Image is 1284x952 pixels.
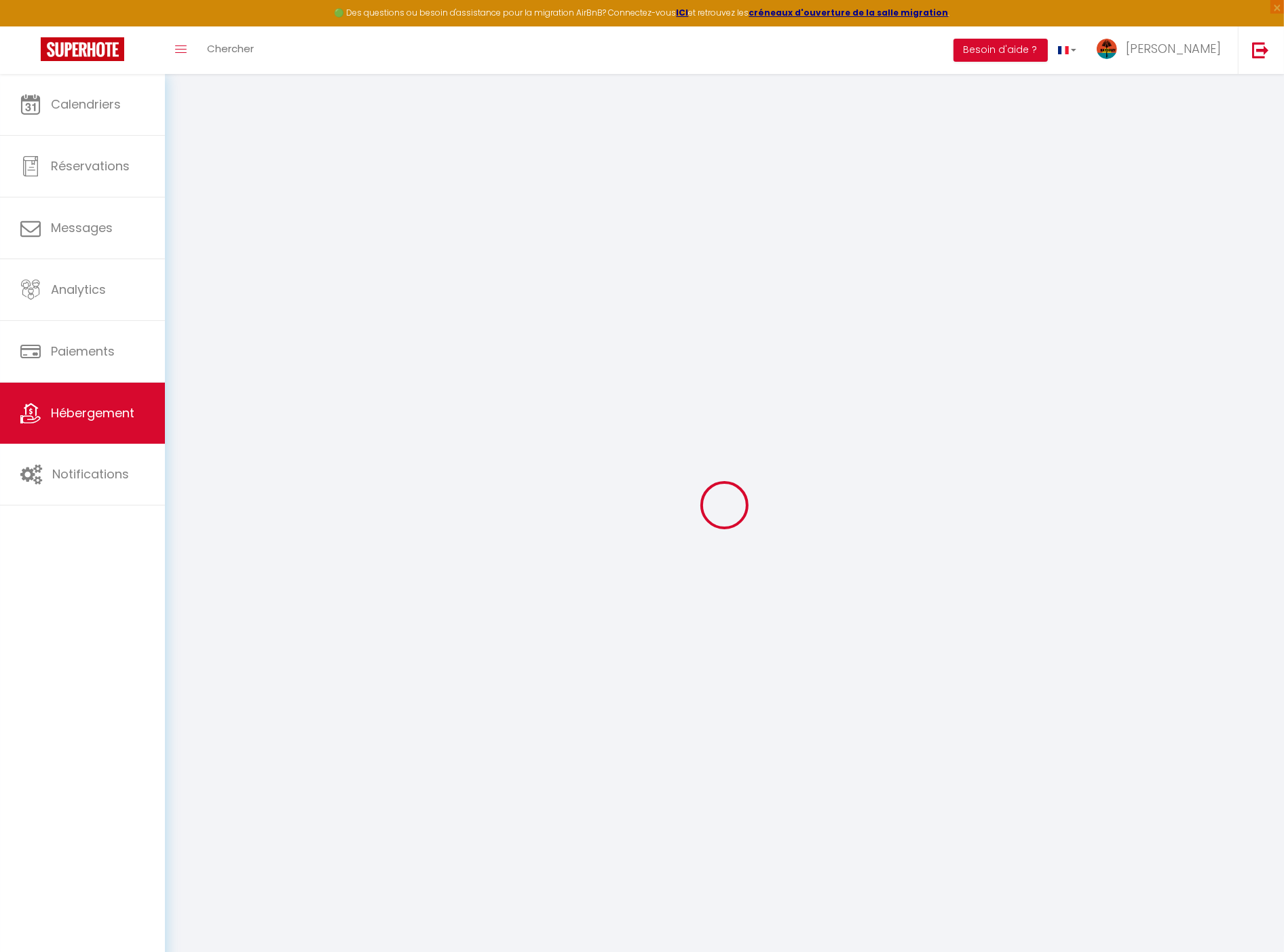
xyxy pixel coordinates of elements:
[1087,26,1238,74] a: ... [PERSON_NAME]
[749,7,949,18] a: créneaux d'ouverture de la salle migration
[52,465,129,482] span: Notifications
[51,219,113,236] span: Messages
[51,404,134,421] span: Hébergement
[11,5,52,46] button: Ouvrir le widget de chat LiveChat
[953,39,1048,62] button: Besoin d'aide ?
[51,281,106,298] span: Analytics
[1252,41,1269,58] img: logout
[41,37,124,61] img: Super Booking
[51,157,130,174] span: Réservations
[1097,39,1117,59] img: ...
[51,343,115,360] span: Paiements
[677,7,689,18] a: ICI
[51,96,121,113] span: Calendriers
[197,26,264,74] a: Chercher
[207,41,254,56] span: Chercher
[1126,40,1221,57] span: [PERSON_NAME]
